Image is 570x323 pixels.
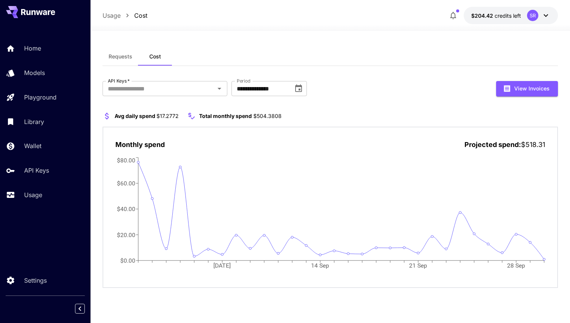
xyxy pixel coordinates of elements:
img: website_grey.svg [12,20,18,26]
div: Collapse sidebar [81,302,90,315]
img: tab_keywords_by_traffic_grey.svg [75,44,81,50]
p: Settings [24,276,47,285]
p: API Keys [24,166,49,175]
button: View Invoices [496,81,558,96]
p: Monthly spend [115,139,165,150]
p: Playground [24,93,57,102]
span: $17.2772 [156,113,179,119]
span: $204.42 [471,12,495,19]
div: SR [527,10,538,21]
p: Home [24,44,41,53]
div: v 4.0.25 [21,12,37,18]
tspan: $0.00 [120,257,135,264]
div: Domain Overview [29,44,67,49]
p: Wallet [24,141,41,150]
span: Avg daily spend [115,113,155,119]
tspan: [DATE] [214,262,231,269]
a: View Invoices [496,84,558,92]
tspan: 21 Sep [409,262,427,269]
span: $518.31 [521,141,545,148]
nav: breadcrumb [103,11,147,20]
p: Library [24,117,44,126]
span: $504.3808 [253,113,282,119]
div: Domain: [URL] [20,20,54,26]
p: Models [24,68,45,77]
label: Period [237,78,251,84]
tspan: $80.00 [117,156,135,164]
tspan: $60.00 [117,180,135,187]
button: Collapse sidebar [75,304,85,314]
span: Requests [109,53,132,60]
button: $204.41546SR [464,7,558,24]
div: Keywords by Traffic [83,44,127,49]
tspan: $20.00 [117,231,135,238]
a: Usage [103,11,121,20]
img: tab_domain_overview_orange.svg [20,44,26,50]
div: $204.41546 [471,12,521,20]
tspan: $40.00 [117,205,135,213]
button: Open [214,83,225,94]
span: Total monthly spend [199,113,252,119]
button: Choose date, selected date is Sep 1, 2025 [291,81,306,96]
span: credits left [495,12,521,19]
label: API Keys [108,78,130,84]
tspan: 14 Sep [311,262,329,269]
p: Usage [24,190,42,199]
span: Cost [149,53,161,60]
a: Cost [134,11,147,20]
span: Projected spend: [464,141,521,148]
img: logo_orange.svg [12,12,18,18]
tspan: 28 Sep [508,262,526,269]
